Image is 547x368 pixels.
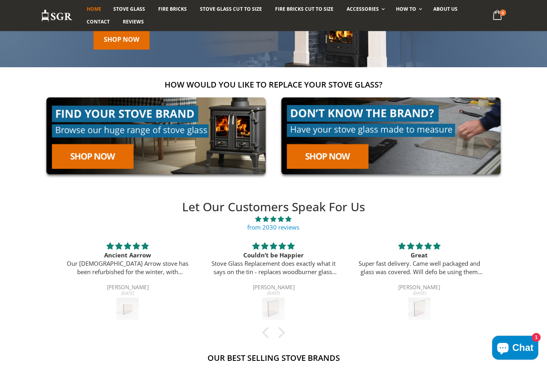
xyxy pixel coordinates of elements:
h2: Our Best Selling Stove Brands [41,352,506,363]
a: Accessories [341,3,389,16]
div: Couldn’t be Happier [210,251,337,259]
img: Stove Glass Replacement [41,9,73,22]
img: Yeoman County Stove Glass - 211mm x 142mm (Top Corner Cut) [262,298,285,320]
div: [PERSON_NAME] [210,285,337,291]
a: 4.89 stars from 2030 reviews [55,215,493,232]
a: Stove Glass [107,3,151,16]
a: 0 [490,8,506,23]
a: Shop Now [93,29,149,50]
h2: Let Our Customers Speak For Us [55,199,493,215]
p: Super fast delivery. Came well packaged and glass was covered. Will defo be using them again for ... [356,259,483,276]
img: Dimplex Langbrook Stove Glass - 355mm x 269mm [408,298,431,320]
div: 5 stars [356,241,483,251]
div: 5 stars [210,241,337,251]
div: [PERSON_NAME] [356,285,483,291]
div: [DATE] [356,291,483,295]
span: Stove Glass Cut To Size [200,6,262,12]
span: Fire Bricks [158,6,187,12]
img: find-your-brand-cta_9b334d5d-5c94-48ed-825f-d7972bbdebd0.jpg [41,92,271,180]
span: About us [433,6,458,12]
a: Contact [81,16,116,28]
a: How To [390,3,426,16]
a: from 2030 reviews [247,223,299,231]
h2: How would you like to replace your stove glass? [41,79,506,90]
span: Contact [87,18,110,25]
a: Fire Bricks [152,3,193,16]
a: Stove Glass Cut To Size [194,3,268,16]
div: [PERSON_NAME] [64,285,191,291]
img: Aarrow Becton 7 Stove Glass - 314mm x 222mm [116,298,139,320]
a: About us [427,3,464,16]
div: 5 stars [64,241,191,251]
span: Fire Bricks Cut To Size [275,6,334,12]
span: Reviews [123,18,144,25]
span: Stove Glass [113,6,145,12]
a: Reviews [117,16,150,28]
span: 0 [500,10,506,16]
div: [DATE] [64,291,191,295]
inbox-online-store-chat: Shopify online store chat [490,336,541,362]
span: How To [396,6,416,12]
img: made-to-measure-cta_2cd95ceb-d519-4648-b0cf-d2d338fdf11f.jpg [276,92,506,180]
span: Accessories [347,6,379,12]
a: Fire Bricks Cut To Size [269,3,339,16]
span: Home [87,6,101,12]
span: 4.89 stars [55,215,493,223]
div: Ancient Aarrow [64,251,191,259]
div: Great [356,251,483,259]
a: Home [81,3,107,16]
p: Stove Glass Replacement does exactly what it says on the tin - replaces woodburner glass. The gla... [210,259,337,276]
div: [DATE] [210,291,337,295]
p: Our [DEMOGRAPHIC_DATA] Arrow stove has been refurbished for the winter, with Glass,seals and repl... [64,259,191,276]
